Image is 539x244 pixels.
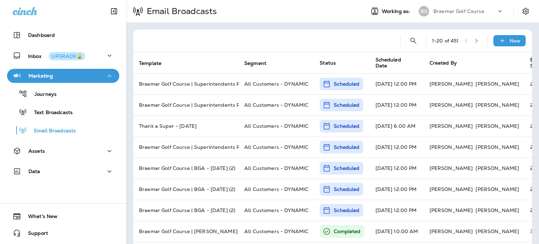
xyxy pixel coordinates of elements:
[28,73,53,79] p: Marketing
[334,144,359,151] p: Scheduled
[49,52,85,60] button: UPGRADE🔒
[7,209,119,223] button: What's New
[475,102,519,108] p: [PERSON_NAME]
[382,8,412,14] span: Working as:
[7,69,119,83] button: Marketing
[244,102,308,108] span: All Customers - DYNAMIC
[430,229,473,234] p: [PERSON_NAME]
[475,81,519,87] p: [PERSON_NAME]
[475,207,519,213] p: [PERSON_NAME]
[334,123,359,130] p: Scheduled
[334,80,359,87] p: Scheduled
[28,169,40,174] p: Data
[139,229,233,234] p: Braemar Golf Course | Scotty Cameron Event 2025 - 9/23
[7,48,119,62] button: InboxUPGRADE🔒
[334,228,360,235] p: Completed
[21,213,58,222] span: What's New
[139,144,233,150] p: Braemar Golf Course | Superintendents Revenge - October 2025
[244,60,275,66] span: Segment
[370,73,424,94] td: [DATE] 12:00 PM
[334,101,359,108] p: Scheduled
[370,137,424,158] td: [DATE] 12:00 PM
[475,165,519,171] p: [PERSON_NAME]
[370,116,424,137] td: [DATE] 6:00 AM
[375,57,412,69] span: Scheduled Date
[370,179,424,200] td: [DATE] 12:00 PM
[244,165,308,171] span: All Customers - DYNAMIC
[370,158,424,179] td: [DATE] 12:00 PM
[475,186,519,192] p: [PERSON_NAME]
[27,128,76,134] p: Email Broadcasts
[475,123,519,129] p: [PERSON_NAME]
[27,91,56,98] p: Journeys
[244,81,308,87] span: All Customers - DYNAMIC
[139,60,171,66] span: Template
[475,229,519,234] p: [PERSON_NAME]
[430,186,473,192] p: [PERSON_NAME]
[7,144,119,158] button: Assets
[475,144,519,150] p: [PERSON_NAME]
[7,123,119,138] button: Email Broadcasts
[139,123,233,129] p: Thank a Super - September 2025
[21,230,48,239] span: Support
[139,207,233,213] p: Braemar Golf Course | BGA - Sept 2025 (2)
[432,38,459,44] div: 1 - 20 of 451
[28,32,55,38] p: Dashboard
[430,60,457,66] span: Created By
[139,165,233,171] p: Braemar Golf Course | BGA - Sept 2025 (2)
[370,94,424,116] td: [DATE] 12:00 PM
[52,54,82,59] div: UPGRADE🔒
[7,86,119,101] button: Journeys
[430,123,473,129] p: [PERSON_NAME]
[244,144,308,150] span: All Customers - DYNAMIC
[244,207,308,213] span: All Customers - DYNAMIC
[430,81,473,87] p: [PERSON_NAME]
[244,123,308,129] span: All Customers - DYNAMIC
[7,164,119,178] button: Data
[419,6,429,17] div: BG
[7,105,119,119] button: Text Broadcasts
[334,165,359,172] p: Scheduled
[370,221,424,242] td: [DATE] 10:00 AM
[139,186,233,192] p: Braemar Golf Course | BGA - Sept 2025 (2)
[433,8,484,14] p: Braemar Golf Course
[244,228,308,235] span: All Customers - DYNAMIC
[334,207,359,214] p: Scheduled
[144,6,217,17] p: Email Broadcasts
[406,34,420,48] button: Search Email Broadcasts
[139,60,161,66] span: Template
[28,52,85,59] p: Inbox
[510,38,520,44] p: New
[139,102,233,108] p: Braemar Golf Course | Superintendents Revenge - October 2025
[7,226,119,240] button: Support
[375,57,421,69] span: Scheduled Date
[334,186,359,193] p: Scheduled
[519,5,532,18] button: Settings
[430,207,473,213] p: [PERSON_NAME]
[27,110,73,116] p: Text Broadcasts
[28,148,45,154] p: Assets
[370,200,424,221] td: [DATE] 12:00 PM
[430,165,473,171] p: [PERSON_NAME]
[139,81,233,87] p: Braemar Golf Course | Superintendents Revenge - October 2025
[7,28,119,42] button: Dashboard
[244,60,266,66] span: Segment
[104,4,124,18] button: Collapse Sidebar
[430,102,473,108] p: [PERSON_NAME]
[430,144,473,150] p: [PERSON_NAME]
[320,60,336,66] span: Status
[244,186,308,192] span: All Customers - DYNAMIC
